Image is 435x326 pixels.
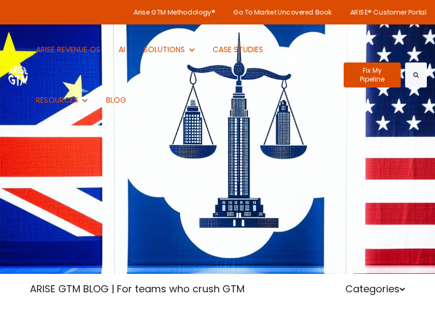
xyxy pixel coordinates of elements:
button: Show submenu for SOLUTIONS SOLUTIONS [135,24,202,75]
a: BLOG [98,75,134,126]
iframe: Chat Widget [381,274,435,326]
span: RESOURCES [36,95,78,105]
button: Search [405,62,427,87]
a: Categories [345,282,405,296]
img: ARISE GTM logo (1) white [8,64,28,85]
nav: Desktop navigation [28,24,335,126]
a: CASE STUDIES [204,24,271,75]
span: SOLUTIONS [144,44,185,55]
a: Fix My Pipeline [344,62,401,87]
button: Show submenu for RESOURCES RESOURCES [28,75,96,126]
a: ARISE GTM BLOG | For teams who crush GTM [30,282,245,296]
a: ARISE REVENUE OS [28,24,109,75]
a: AI [110,24,133,75]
